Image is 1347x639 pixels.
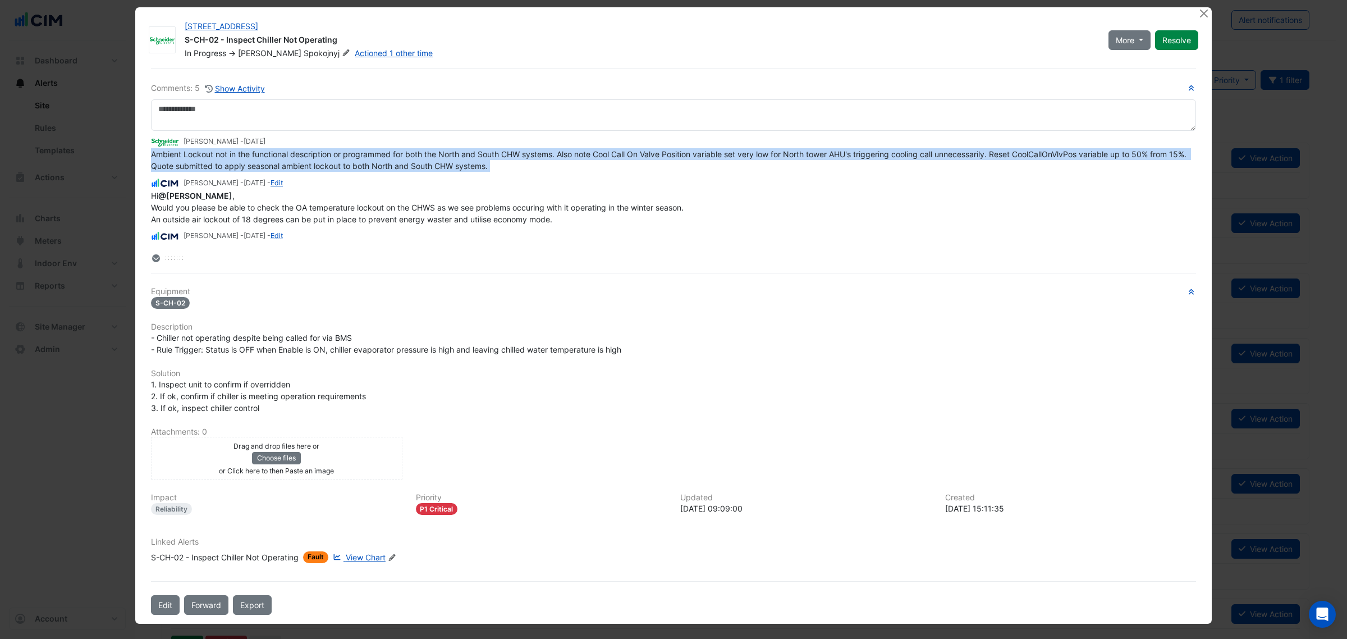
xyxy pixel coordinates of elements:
span: - Chiller not operating despite being called for via BMS - Rule Trigger: Status is OFF when Enabl... [151,333,621,354]
span: Ambient Lockout not in the functional description or programmed for both the North and South CHW ... [151,149,1189,171]
div: S-CH-02 - Inspect Chiller Not Operating [151,551,299,563]
fa-icon: Edit Linked Alerts [388,554,396,562]
span: Hi , Would you please be able to check the OA temperature lockout on the CHWS as we see problems ... [151,191,684,224]
a: Actioned 1 other time [355,48,433,58]
span: 1. Inspect unit to confirm if overridden 2. If ok, confirm if chiller is meeting operation requir... [151,380,366,413]
h6: Attachments: 0 [151,427,1196,437]
button: Choose files [252,452,301,464]
small: [PERSON_NAME] - [184,136,265,147]
h6: Priority [416,493,667,503]
span: ivan.spokojnyj@se.com [Schneider Electric] [158,191,232,200]
span: In Progress [185,48,226,58]
img: CIM [151,177,179,189]
small: [PERSON_NAME] - - [184,178,283,188]
a: Edit [271,231,283,240]
button: Show Activity [204,82,265,95]
h6: Description [151,322,1196,332]
h6: Impact [151,493,402,503]
a: [STREET_ADDRESS] [185,21,258,31]
span: 2025-06-04 09:09:00 [244,137,265,145]
img: Schneider Electric [151,136,179,148]
div: Reliability [151,503,192,515]
button: Close [1198,7,1209,19]
a: Edit [271,179,283,187]
h6: Equipment [151,287,1196,296]
span: Spokojnyj [304,48,352,59]
button: More [1108,30,1151,50]
span: View Chart [346,553,386,562]
span: -> [228,48,236,58]
span: 2025-05-06 14:23:40 [244,231,265,240]
div: Open Intercom Messenger [1309,601,1336,628]
small: Drag and drop files here or [233,442,319,450]
span: S-CH-02 [151,297,190,309]
span: More [1116,34,1134,46]
button: Edit [151,595,180,615]
span: [PERSON_NAME] [238,48,301,58]
h6: Solution [151,369,1196,378]
div: S-CH-02 - Inspect Chiller Not Operating [185,34,1095,48]
button: Resolve [1155,30,1198,50]
a: Export [233,595,272,615]
h6: Created [945,493,1197,503]
div: P1 Critical [416,503,458,515]
div: [DATE] 09:09:00 [680,503,932,514]
img: Schneider Electric [149,35,175,46]
button: Forward [184,595,228,615]
h6: Updated [680,493,932,503]
span: 2025-06-03 14:29:42 [244,179,265,187]
fa-layers: More [151,254,161,262]
span: Fault [303,551,328,563]
a: View Chart [331,551,386,563]
img: CIM [151,230,179,243]
small: [PERSON_NAME] - - [184,231,283,241]
div: Comments: 5 [151,82,265,95]
small: or Click here to then Paste an image [219,467,334,475]
div: [DATE] 15:11:35 [945,503,1197,514]
h6: Linked Alerts [151,537,1196,547]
